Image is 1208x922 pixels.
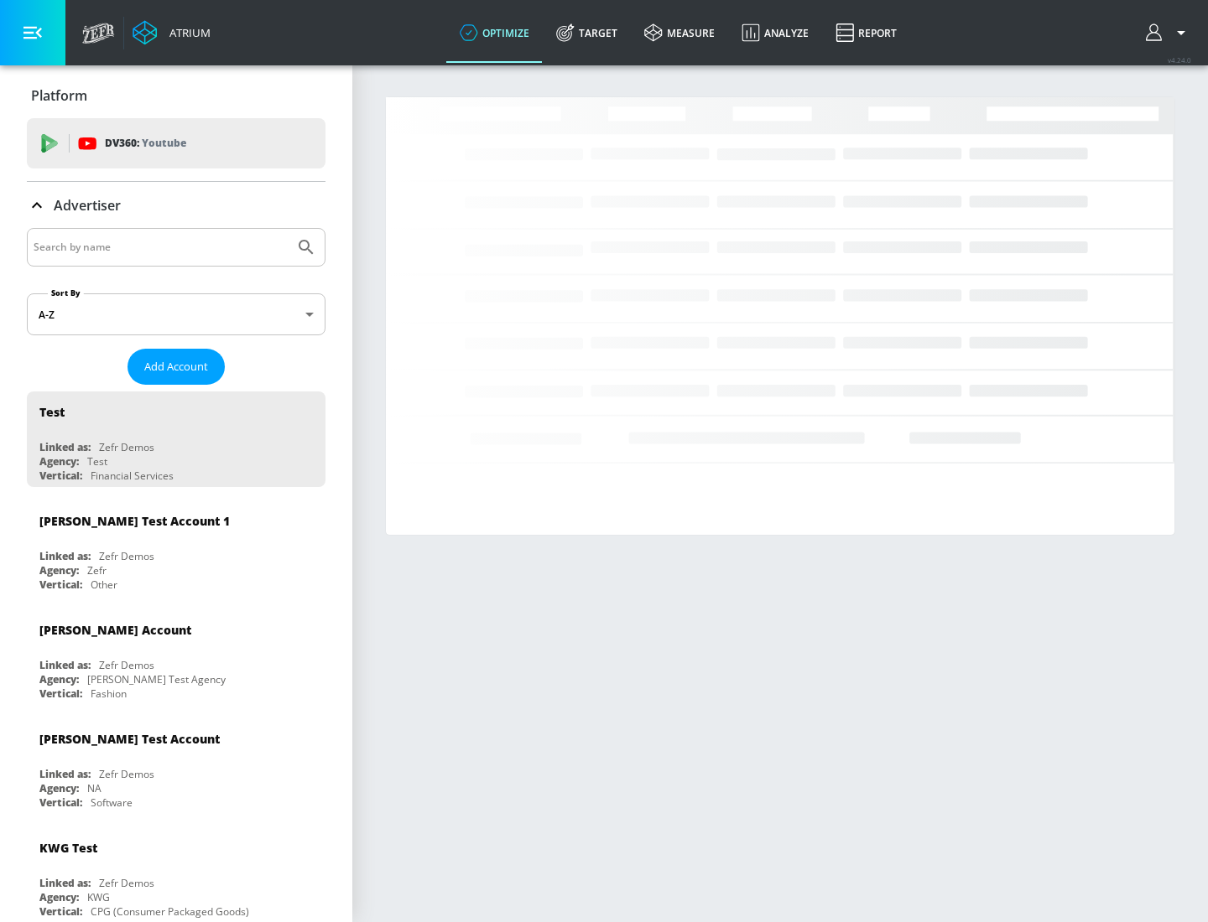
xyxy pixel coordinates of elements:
div: [PERSON_NAME] Test AccountLinked as:Zefr DemosAgency:NAVertical:Software [27,718,325,814]
div: [PERSON_NAME] Test Account 1Linked as:Zefr DemosAgency:ZefrVertical:Other [27,500,325,596]
p: DV360: [105,134,186,153]
div: [PERSON_NAME] AccountLinked as:Zefr DemosAgency:[PERSON_NAME] Test AgencyVertical:Fashion [27,609,325,705]
button: Add Account [128,349,225,385]
div: Zefr Demos [99,549,154,563]
div: Agency: [39,781,79,795]
div: A-Z [27,293,325,335]
div: Advertiser [27,182,325,229]
div: Zefr Demos [99,767,154,781]
a: measure [631,3,728,63]
a: Atrium [133,20,211,45]
div: Vertical: [39,578,82,592]
div: Platform [27,72,325,119]
div: Agency: [39,672,79,686]
div: Vertical: [39,795,82,810]
span: v 4.24.0 [1168,55,1191,65]
div: [PERSON_NAME] Test Account 1 [39,513,230,529]
input: Search by name [34,236,288,258]
a: optimize [446,3,543,63]
div: Agency: [39,563,79,578]
p: Platform [31,86,87,105]
a: Analyze [728,3,822,63]
div: Linked as: [39,767,91,781]
div: Zefr [87,563,107,578]
div: Fashion [91,686,127,701]
div: Zefr Demos [99,440,154,454]
div: Agency: [39,890,79,904]
span: Add Account [144,357,208,376]
div: Financial Services [91,469,174,483]
div: Atrium [163,25,211,40]
p: Advertiser [54,196,121,215]
div: [PERSON_NAME] Test Account [39,731,220,747]
div: TestLinked as:Zefr DemosAgency:TestVertical:Financial Services [27,391,325,487]
label: Sort By [48,287,84,298]
div: Linked as: [39,549,91,563]
div: DV360: Youtube [27,118,325,168]
div: [PERSON_NAME] Test Agency [87,672,226,686]
a: Target [543,3,631,63]
div: Zefr Demos [99,876,154,890]
div: Vertical: [39,469,82,483]
div: Software [91,795,133,810]
div: [PERSON_NAME] Account [39,622,191,638]
div: Zefr Demos [99,658,154,672]
div: Other [91,578,117,592]
div: Test [39,404,65,420]
div: Linked as: [39,440,91,454]
div: Vertical: [39,686,82,701]
div: KWG Test [39,840,97,856]
div: Agency: [39,454,79,469]
a: Report [822,3,910,63]
div: Vertical: [39,904,82,919]
div: Linked as: [39,876,91,890]
div: CPG (Consumer Packaged Goods) [91,904,249,919]
div: KWG [87,890,110,904]
div: Test [87,454,107,469]
div: Linked as: [39,658,91,672]
div: NA [87,781,102,795]
p: Youtube [142,134,186,152]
